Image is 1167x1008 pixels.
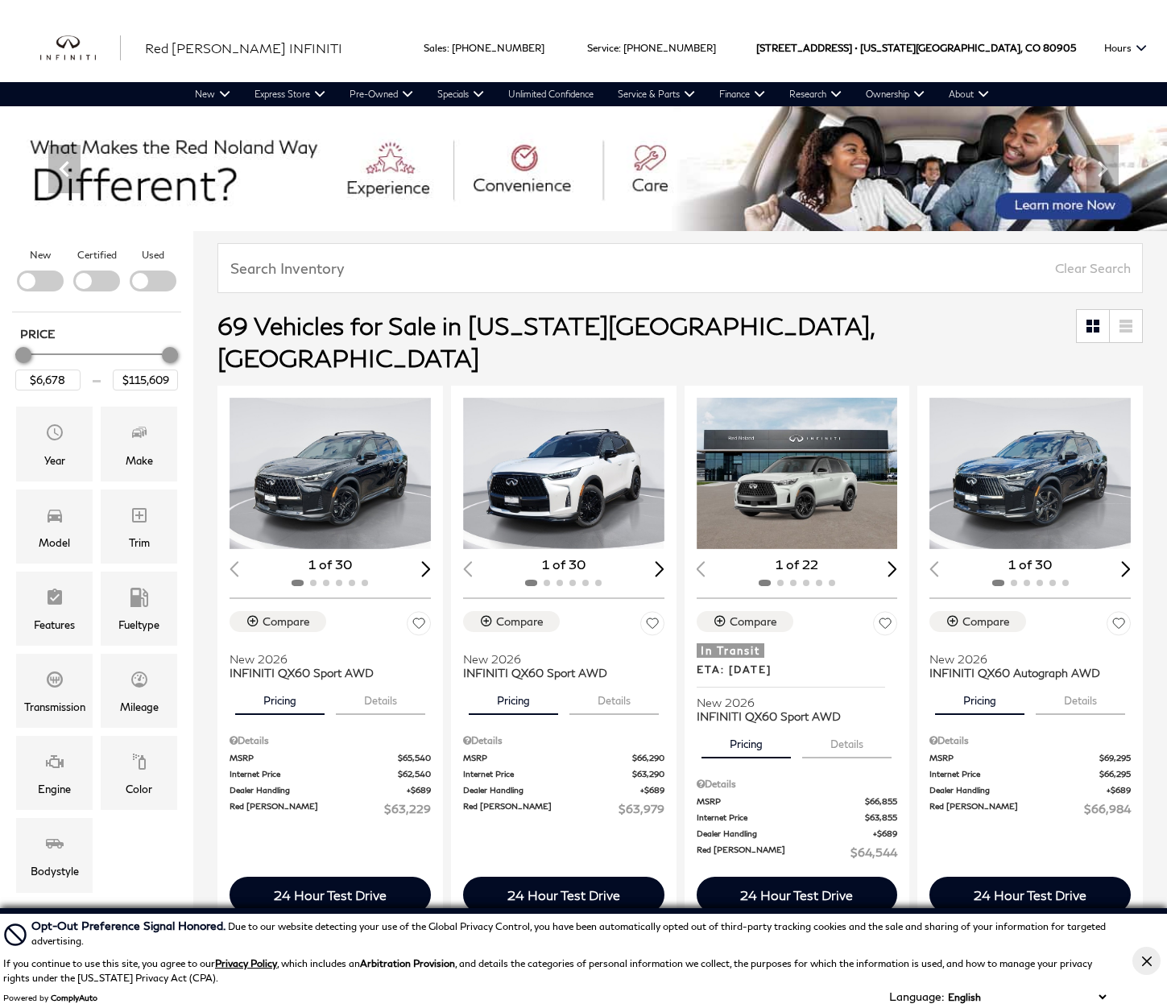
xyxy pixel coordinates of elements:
[697,795,898,808] a: MSRP $66,855
[929,877,1131,913] div: 24 Hour Test Drive - INFINITI QX60 Autograph AWD
[162,347,178,363] div: Maximum Price
[31,917,1110,948] div: Due to our website detecting your use of the Global Privacy Control, you have been automatically ...
[463,398,664,549] div: 1 / 2
[1132,947,1161,975] button: Close Button
[16,572,93,646] div: FeaturesFeatures
[929,642,1131,680] a: New 2026INFINITI QX60 Autograph AWD
[130,666,149,698] span: Mileage
[130,419,149,451] span: Make
[463,768,664,780] a: Internet Price $63,290
[45,748,64,780] span: Engine
[130,748,149,780] span: Color
[697,812,866,824] span: Internet Price
[1107,611,1131,641] button: Save Vehicle
[619,800,664,817] span: $63,979
[944,989,1110,1005] select: Language Select
[15,347,31,363] div: Minimum Price
[463,800,664,817] a: Red [PERSON_NAME] $63,979
[697,398,898,549] div: 1 / 2
[463,752,664,764] a: MSRP $66,290
[463,768,632,780] span: Internet Price
[929,800,1131,817] a: Red [PERSON_NAME] $66,984
[697,844,851,861] span: Red [PERSON_NAME]
[463,642,664,680] a: New 2026INFINITI QX60 Sport AWD
[447,42,449,54] span: :
[452,42,544,54] a: [PHONE_NUMBER]
[508,201,524,217] span: Go to slide 1
[230,752,398,764] span: MSRP
[929,752,1099,764] span: MSRP
[45,584,64,616] span: Features
[130,584,149,616] span: Fueltype
[888,561,898,576] div: Next slide
[850,844,897,861] span: $64,544
[929,733,1131,748] div: Pricing Details - INFINITI QX60 Autograph AWD
[101,654,177,728] div: MileageMileage
[145,39,342,58] a: Red [PERSON_NAME] INFINITI
[496,614,544,629] div: Compare
[230,877,431,913] div: 24 Hour Test Drive - INFINITI QX60 Sport AWD
[101,407,177,481] div: MakeMake
[640,784,664,796] span: $689
[463,398,664,549] img: 2026 INFINITI QX60 Sport AWD 1
[587,42,619,54] span: Service
[974,887,1086,903] div: 24 Hour Test Drive
[360,957,455,969] strong: Arbitration Provision
[16,818,93,892] div: BodystyleBodystyle
[730,614,777,629] div: Compare
[889,991,944,1002] div: Language:
[929,398,1131,549] img: 2026 INFINITI QX60 Autograph AWD 1
[777,82,854,106] a: Research
[1107,784,1131,796] span: $689
[740,887,853,903] div: 24 Hour Test Drive
[1086,145,1119,193] div: Next
[619,42,621,54] span: :
[756,14,858,82] span: [STREET_ADDRESS] •
[469,680,558,715] button: pricing tab
[15,370,81,390] input: Minimum
[183,82,242,106] a: New
[398,752,431,764] span: $65,540
[129,534,150,552] div: Trim
[39,534,70,552] div: Model
[697,709,886,723] span: INFINITI QX60 Sport AWD
[463,666,652,680] span: INFINITI QX60 Sport AWD
[463,752,632,764] span: MSRP
[623,42,716,54] a: [PHONE_NUMBER]
[230,556,431,573] div: 1 of 30
[697,877,898,913] div: 24 Hour Test Drive - INFINITI QX60 Sport AWD
[697,696,886,709] span: New 2026
[274,887,387,903] div: 24 Hour Test Drive
[40,35,121,61] a: infiniti
[644,201,660,217] span: Go to slide 7
[101,490,177,564] div: TrimTrim
[384,800,431,817] span: $63,229
[756,42,1076,54] a: [STREET_ADDRESS] • [US_STATE][GEOGRAPHIC_DATA], CO 80905
[697,643,764,658] span: In Transit
[697,398,898,549] img: 2026 INFINITI QX60 Sport AWD 1
[929,752,1131,764] a: MSRP $69,295
[3,957,1092,984] p: If you continue to use this site, you agree to our , which includes an , and details the categori...
[697,812,898,824] a: Internet Price $63,855
[463,611,560,632] button: Compare Vehicle
[230,642,431,680] a: New 2026INFINITI QX60 Sport AWD
[929,556,1131,573] div: 1 of 30
[598,201,615,217] span: Go to slide 5
[697,661,886,688] p: ETA: [DATE]
[16,736,93,810] div: EngineEngine
[130,502,149,534] span: Trim
[101,572,177,646] div: FueltypeFueltype
[230,768,398,780] span: Internet Price
[230,398,431,549] div: 1 / 2
[230,752,431,764] a: MSRP $65,540
[929,398,1131,549] div: 1 / 2
[425,82,496,106] a: Specials
[463,652,652,666] span: New 2026
[16,654,93,728] div: TransmissionTransmission
[45,502,64,534] span: Model
[101,736,177,810] div: ColorColor
[1084,800,1131,817] span: $66,984
[873,828,897,840] span: $689
[230,652,419,666] span: New 2026
[697,844,898,861] a: Red [PERSON_NAME] $64,544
